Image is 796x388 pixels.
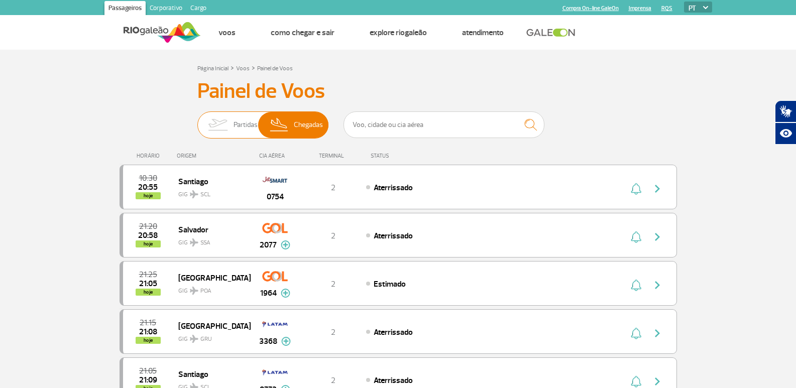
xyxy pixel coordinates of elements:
img: mais-info-painel-voo.svg [281,337,291,346]
input: Voo, cidade ou cia aérea [344,111,544,138]
span: Aterrissado [374,183,413,193]
img: seta-direita-painel-voo.svg [651,279,663,291]
span: GIG [178,185,243,199]
a: Passageiros [104,1,146,17]
a: Imprensa [629,5,651,12]
span: POA [200,287,211,296]
a: Como chegar e sair [271,28,334,38]
span: SSA [200,238,210,247]
span: 2 [331,327,335,337]
span: 2 [331,279,335,289]
img: seta-direita-painel-voo.svg [651,231,663,243]
span: hoje [136,289,161,296]
span: 2077 [260,239,277,251]
span: Chegadas [294,112,323,138]
span: hoje [136,240,161,247]
span: Aterrissado [374,375,413,385]
span: Aterrissado [374,231,413,241]
img: seta-direita-painel-voo.svg [651,375,663,387]
img: sino-painel-voo.svg [631,231,641,243]
img: sino-painel-voo.svg [631,375,641,387]
span: hoje [136,192,161,199]
span: 0754 [267,191,284,203]
span: 2025-08-26 21:08:00 [139,328,157,335]
img: sino-painel-voo.svg [631,327,641,339]
span: GIG [178,329,243,344]
img: destiny_airplane.svg [190,287,198,295]
button: Abrir tradutor de língua de sinais. [775,100,796,122]
span: Salvador [178,223,243,236]
span: GIG [178,281,243,296]
a: Voos [236,65,250,72]
a: Painel de Voos [257,65,293,72]
span: Santiago [178,367,243,380]
img: destiny_airplane.svg [190,335,198,343]
button: Abrir recursos assistivos. [775,122,796,145]
span: [GEOGRAPHIC_DATA] [178,319,243,332]
span: 2025-08-26 21:25:00 [139,271,157,278]
img: destiny_airplane.svg [190,190,198,198]
a: Página Inicial [197,65,229,72]
h3: Painel de Voos [197,79,599,104]
span: 2025-08-26 21:20:00 [139,223,157,230]
span: 2 [331,183,335,193]
img: mais-info-painel-voo.svg [281,240,290,249]
img: slider-embarque [202,112,234,138]
span: 1964 [260,287,277,299]
img: slider-desembarque [265,112,294,138]
span: 2025-08-26 21:05:00 [139,367,157,374]
div: STATUS [366,153,447,159]
img: sino-painel-voo.svg [631,279,641,291]
div: TERMINAL [300,153,366,159]
span: GIG [178,233,243,247]
span: 2025-08-26 10:30:00 [139,175,157,182]
img: seta-direita-painel-voo.svg [651,183,663,195]
img: sino-painel-voo.svg [631,183,641,195]
span: Aterrissado [374,327,413,337]
img: mais-info-painel-voo.svg [281,289,290,298]
a: Atendimento [462,28,504,38]
img: seta-direita-painel-voo.svg [651,327,663,339]
span: 3368 [259,335,277,347]
span: 2025-08-26 21:15:00 [140,319,156,326]
div: Plugin de acessibilidade da Hand Talk. [775,100,796,145]
a: Corporativo [146,1,186,17]
img: destiny_airplane.svg [190,238,198,246]
span: SCL [200,190,210,199]
a: > [252,62,255,73]
span: 2025-08-26 21:05:00 [139,280,157,287]
span: GRU [200,335,212,344]
span: Estimado [374,279,406,289]
span: [GEOGRAPHIC_DATA] [178,271,243,284]
span: 2025-08-26 20:55:58 [138,184,158,191]
a: > [231,62,234,73]
div: CIA AÉREA [250,153,300,159]
div: HORÁRIO [123,153,177,159]
div: ORIGEM [177,153,250,159]
span: 2025-08-26 20:58:30 [138,232,158,239]
span: 2 [331,231,335,241]
span: Santiago [178,175,243,188]
a: Explore RIOgaleão [370,28,427,38]
span: 2025-08-26 21:09:15 [139,376,157,383]
a: Cargo [186,1,210,17]
span: Partidas [234,112,258,138]
a: Compra On-line GaleOn [562,5,619,12]
a: Voos [218,28,236,38]
span: 2 [331,375,335,385]
a: RQS [661,5,672,12]
span: hoje [136,337,161,344]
